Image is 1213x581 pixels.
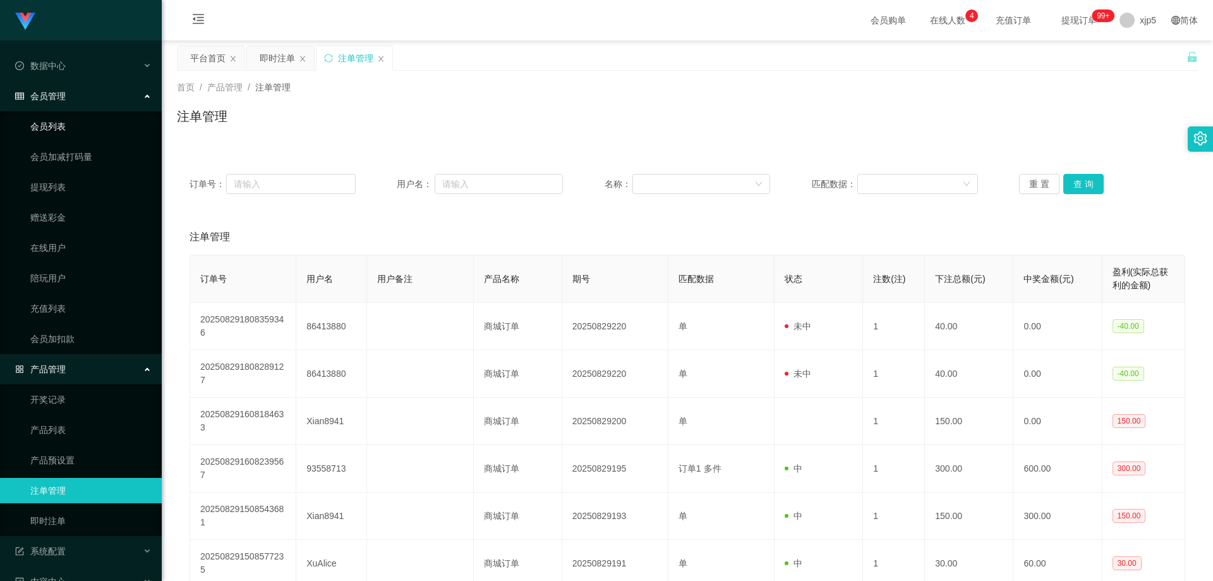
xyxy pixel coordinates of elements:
span: 中 [785,558,802,568]
p: 4 [970,9,974,22]
span: 注数(注) [873,274,905,284]
span: -40.00 [1113,367,1144,381]
a: 充值列表 [30,296,152,321]
span: 会员管理 [15,91,66,101]
span: 订单号： [190,178,226,191]
div: 注单管理 [338,46,373,70]
span: 充值订单 [989,16,1037,25]
td: 20250829200 [562,398,668,445]
td: 20250829220 [562,303,668,350]
i: 图标: menu-fold [177,1,220,41]
span: 中奖金额(元) [1023,274,1073,284]
div: 即时注单 [260,46,295,70]
i: 图标: sync [324,54,333,63]
i: 图标: form [15,547,24,556]
a: 会员加扣款 [30,326,152,352]
td: Xian8941 [296,492,367,540]
a: 在线用户 [30,235,152,260]
span: 产品管理 [15,364,66,374]
i: 图标: close [377,55,385,63]
span: 盈利(实际总获利的金额) [1113,267,1169,290]
a: 注单管理 [30,478,152,503]
td: 600.00 [1013,445,1102,492]
input: 请输入 [226,174,355,194]
td: 202508291808289127 [190,350,296,398]
span: 匹配数据 [679,274,714,284]
span: 用户名 [306,274,333,284]
span: 数据中心 [15,61,66,71]
span: 未中 [785,321,811,331]
td: 1 [863,398,925,445]
td: 40.00 [925,303,1013,350]
td: 商城订单 [474,398,562,445]
td: 300.00 [1013,492,1102,540]
i: 图标: table [15,92,24,101]
a: 产品列表 [30,417,152,443]
span: / [248,82,250,92]
td: 300.00 [925,445,1013,492]
input: 请输入 [435,174,563,194]
a: 即时注单 [30,508,152,534]
td: Xian8941 [296,398,367,445]
span: 期号 [572,274,590,284]
sup: 4 [965,9,978,22]
td: 202508291808359346 [190,303,296,350]
td: 1 [863,492,925,540]
i: 图标: unlock [1186,51,1198,63]
span: 订单1 多件 [679,463,721,474]
span: 注单管理 [255,82,291,92]
button: 重 置 [1019,174,1059,194]
span: 30.00 [1113,556,1142,570]
span: 150.00 [1113,414,1146,428]
button: 查 询 [1063,174,1104,194]
span: 单 [679,511,687,521]
img: logo.9652507e.png [15,13,35,30]
span: 在线人数 [924,16,972,25]
span: 订单号 [200,274,227,284]
a: 会员列表 [30,114,152,139]
td: 93558713 [296,445,367,492]
h1: 注单管理 [177,107,227,126]
td: 0.00 [1013,350,1102,398]
a: 开奖记录 [30,387,152,412]
span: 单 [679,558,687,568]
td: 1 [863,445,925,492]
span: 中 [785,463,802,474]
td: 86413880 [296,350,367,398]
div: 平台首页 [190,46,226,70]
td: 20250829193 [562,492,668,540]
span: 状态 [785,274,802,284]
i: 图标: setting [1193,131,1207,145]
span: 注单管理 [190,229,230,245]
span: 单 [679,416,687,426]
span: 匹配数据： [812,178,857,191]
td: 商城订单 [474,445,562,492]
a: 陪玩用户 [30,266,152,291]
td: 20250829195 [562,445,668,492]
i: 图标: close [299,55,306,63]
span: 名称： [605,178,632,191]
td: 0.00 [1013,398,1102,445]
td: 1 [863,350,925,398]
i: 图标: down [963,180,970,189]
span: 中 [785,511,802,521]
td: 86413880 [296,303,367,350]
td: 40.00 [925,350,1013,398]
span: -40.00 [1113,319,1144,333]
a: 会员加减打码量 [30,144,152,169]
td: 商城订单 [474,350,562,398]
span: / [200,82,202,92]
i: 图标: appstore-o [15,365,24,374]
span: 150.00 [1113,509,1146,523]
i: 图标: global [1171,16,1180,25]
td: 150.00 [925,492,1013,540]
span: 未中 [785,369,811,379]
td: 150.00 [925,398,1013,445]
span: 首页 [177,82,195,92]
span: 单 [679,369,687,379]
span: 系统配置 [15,546,66,556]
span: 300.00 [1113,462,1146,475]
span: 提现订单 [1055,16,1103,25]
span: 下注总额(元) [935,274,985,284]
td: 202508291608184633 [190,398,296,445]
